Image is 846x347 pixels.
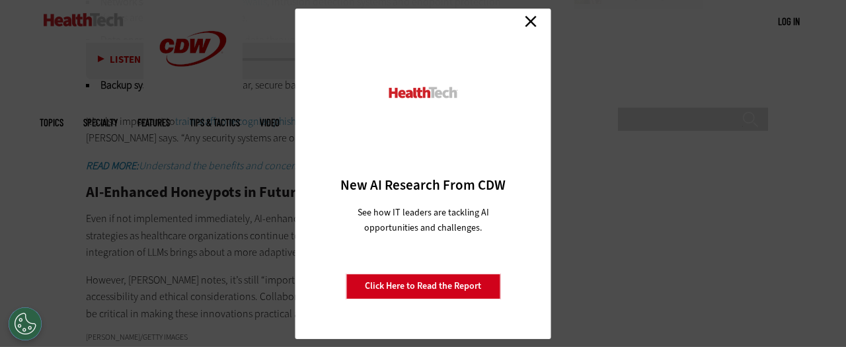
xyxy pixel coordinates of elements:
[387,86,459,100] img: HealthTech_0.png
[319,176,528,194] h3: New AI Research From CDW
[342,205,505,235] p: See how IT leaders are tackling AI opportunities and challenges.
[346,274,500,299] a: Click Here to Read the Report
[521,12,541,32] a: Close
[9,307,42,340] div: Cookies Settings
[9,307,42,340] button: Open Preferences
